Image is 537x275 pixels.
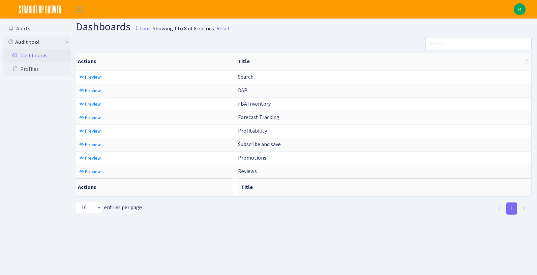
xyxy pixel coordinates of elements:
span: Subscribe and save [238,141,281,148]
th: Actions [76,53,235,70]
span: Preview [85,74,101,80]
a: Audit tool [3,35,71,49]
span: FBA Inventory [238,100,271,107]
span: Preview [85,128,101,134]
a: Preview [78,153,102,163]
img: Michael Sette [514,3,526,15]
a: Preview [78,85,102,96]
th: Actions [76,178,233,196]
span: Reviews [238,168,257,175]
select: entries per page [76,201,102,214]
button: Toggle navigation [71,4,88,15]
a: Tour [130,20,150,34]
a: Preview [78,139,102,150]
span: Preview [85,168,101,175]
a: 1 [506,202,517,215]
a: M [514,3,526,15]
a: Preview [78,126,102,136]
span: Preview [85,155,101,161]
span: Preview [85,141,101,148]
a: Preview [78,99,102,109]
a: Preview [78,112,102,123]
small: Tour [132,23,150,34]
a: Alerts [3,22,71,35]
label: entries per page [76,201,142,214]
a: Reset [216,25,230,33]
span: Forecast Tracking [238,114,279,121]
span: Preview [85,101,101,107]
div: Showing 1 to 8 of 8 entries. [153,25,215,33]
span: Profitability [238,127,267,134]
a: Preview [78,72,102,82]
span: Preview [85,87,101,94]
h1: Dashboards [76,21,150,34]
span: Promotions [238,154,266,161]
a: Dashboards [3,49,71,62]
a: Preview [78,166,102,177]
span: DSP [238,87,247,94]
span: Preview [85,114,101,121]
a: Profiles [3,62,71,76]
span: Search [238,73,253,80]
th: Title : activate to sort column ascending [235,53,531,70]
input: Search... [425,37,532,50]
th: Title [238,178,531,196]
